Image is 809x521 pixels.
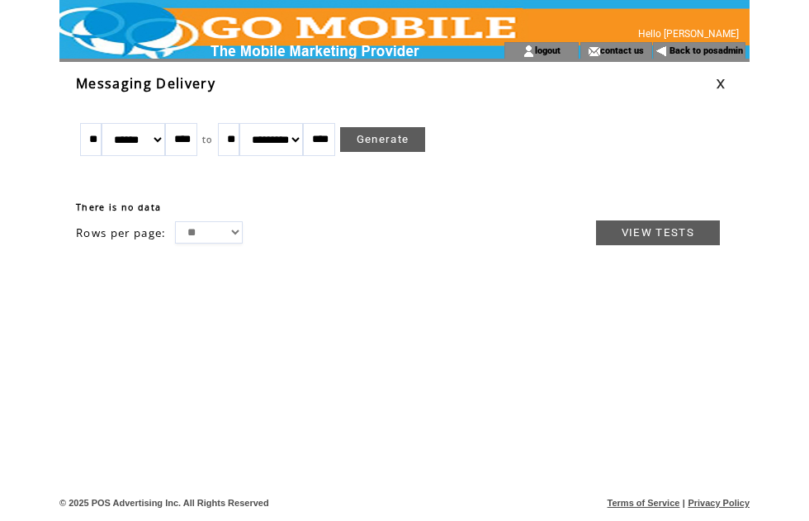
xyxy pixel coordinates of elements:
[596,220,720,245] a: VIEW TESTS
[535,45,561,55] a: logout
[669,45,743,56] a: Back to posadmin
[600,45,644,55] a: contact us
[76,74,215,92] span: Messaging Delivery
[59,498,269,508] span: © 2025 POS Advertising Inc. All Rights Reserved
[202,134,213,145] span: to
[683,498,685,508] span: |
[655,45,668,58] img: backArrow.gif
[688,498,750,508] a: Privacy Policy
[608,498,680,508] a: Terms of Service
[638,28,739,40] span: Hello [PERSON_NAME]
[523,45,535,58] img: account_icon.gif
[76,225,167,240] span: Rows per page:
[588,45,600,58] img: contact_us_icon.gif
[76,201,161,213] span: There is no data
[340,127,426,152] a: Generate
